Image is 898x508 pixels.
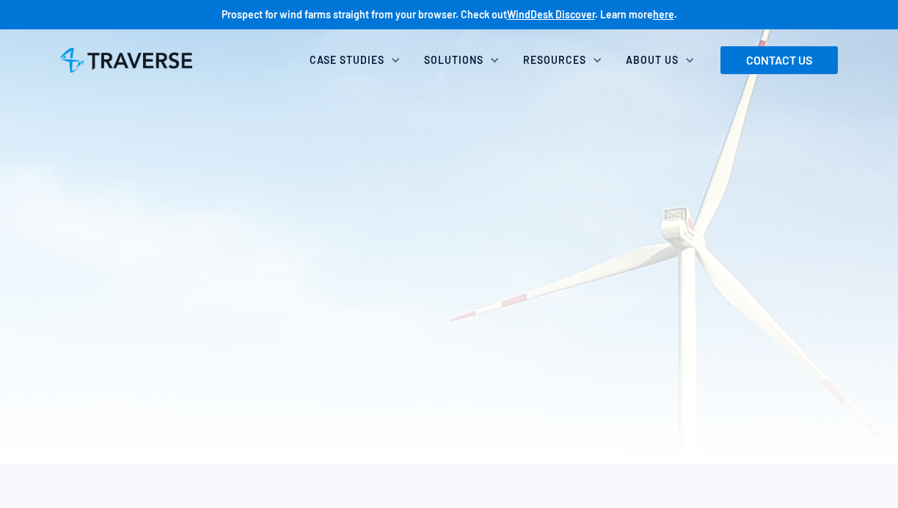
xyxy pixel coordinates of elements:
[617,44,709,76] div: About Us
[653,8,674,21] a: here
[415,44,514,76] div: Solutions
[720,46,838,74] a: CONTACT US
[424,53,483,68] div: Solutions
[222,8,507,21] strong: Prospect for wind farms straight from your browser. Check out
[514,44,617,76] div: Resources
[595,8,653,21] strong: . Learn more
[674,8,677,21] strong: .
[310,53,384,68] div: Case Studies
[626,53,679,68] div: About Us
[523,53,586,68] div: Resources
[301,44,415,76] div: Case Studies
[507,8,595,21] a: WindDesk Discover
